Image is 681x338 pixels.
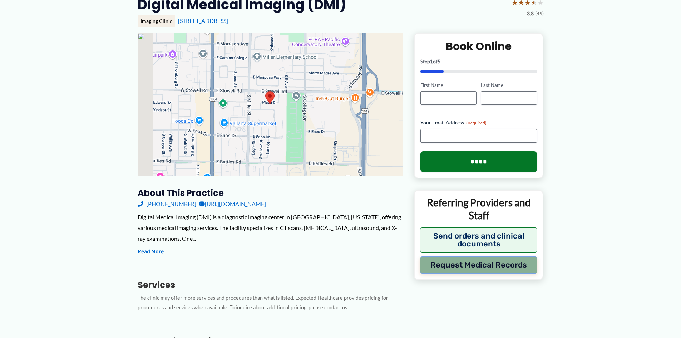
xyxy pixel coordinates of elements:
[420,119,537,126] label: Your Email Address
[178,17,228,24] a: [STREET_ADDRESS]
[199,199,266,209] a: [URL][DOMAIN_NAME]
[420,82,477,89] label: First Name
[535,9,544,18] span: (49)
[138,15,175,27] div: Imaging Clinic
[481,82,537,89] label: Last Name
[420,196,538,222] p: Referring Providers and Staff
[138,212,403,244] div: Digital Medical Imaging (DMI) is a diagnostic imaging center in [GEOGRAPHIC_DATA], [US_STATE], of...
[138,293,403,313] p: The clinic may offer more services and procedures than what is listed. Expected Healthcare provid...
[138,187,403,199] h3: About this practice
[420,256,538,274] button: Request Medical Records
[420,39,537,53] h2: Book Online
[420,227,538,253] button: Send orders and clinical documents
[138,279,403,290] h3: Services
[466,120,487,126] span: (Required)
[430,58,433,64] span: 1
[138,248,164,256] button: Read More
[527,9,534,18] span: 3.8
[420,59,537,64] p: Step of
[138,199,196,209] a: [PHONE_NUMBER]
[438,58,440,64] span: 5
